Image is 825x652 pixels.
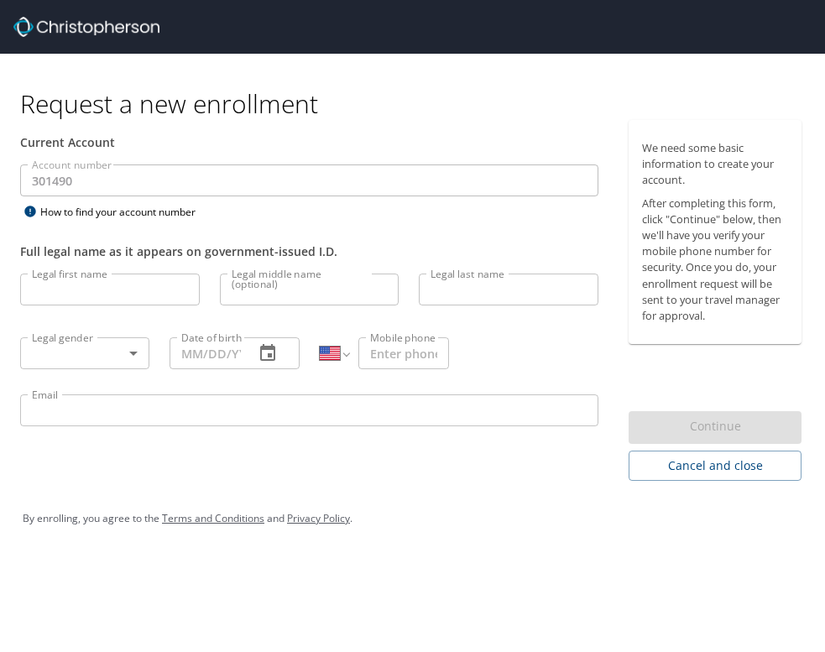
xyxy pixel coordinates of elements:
span: Cancel and close [642,456,788,477]
input: MM/DD/YYYY [170,337,240,369]
div: Full legal name as it appears on government-issued I.D. [20,243,598,260]
p: After completing this form, click "Continue" below, then we'll have you verify your mobile phone ... [642,196,788,325]
div: By enrolling, you agree to the and . [23,498,802,540]
div: Current Account [20,133,598,151]
div: ​ [20,337,149,369]
h1: Request a new enrollment [20,87,815,120]
a: Terms and Conditions [162,511,264,525]
p: We need some basic information to create your account. [642,140,788,189]
div: How to find your account number [20,201,230,222]
input: Enter phone number [358,337,449,369]
button: Cancel and close [629,451,802,482]
a: Privacy Policy [287,511,350,525]
img: cbt logo [13,17,159,37]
